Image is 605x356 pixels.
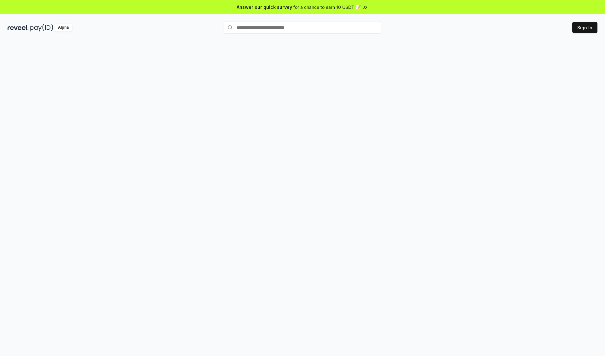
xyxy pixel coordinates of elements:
img: reveel_dark [8,24,29,32]
span: Answer our quick survey [237,4,292,10]
div: Alpha [55,24,72,32]
img: pay_id [30,24,53,32]
span: for a chance to earn 10 USDT 📝 [293,4,361,10]
button: Sign In [572,22,597,33]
